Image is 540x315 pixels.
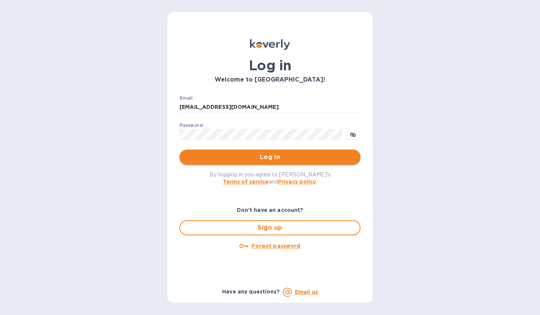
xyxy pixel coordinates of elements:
[179,102,361,113] input: Enter email address
[222,289,280,295] b: Have any questions?
[179,123,202,128] label: Password
[179,96,193,100] label: Email
[186,153,354,162] span: Log in
[179,76,361,83] h3: Welcome to [GEOGRAPHIC_DATA]!
[345,127,361,142] button: toggle password visibility
[250,39,290,50] img: Koverly
[237,207,304,213] b: Don't have an account?
[278,179,316,185] a: Privacy policy
[223,179,268,185] a: Terms of service
[186,223,354,232] span: Sign up
[179,220,361,235] button: Sign up
[295,289,318,295] a: Email us
[179,57,361,73] h1: Log in
[252,243,300,249] u: Forgot password
[179,150,361,165] button: Log in
[210,171,331,185] span: By logging in you agree to [PERSON_NAME]'s and .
